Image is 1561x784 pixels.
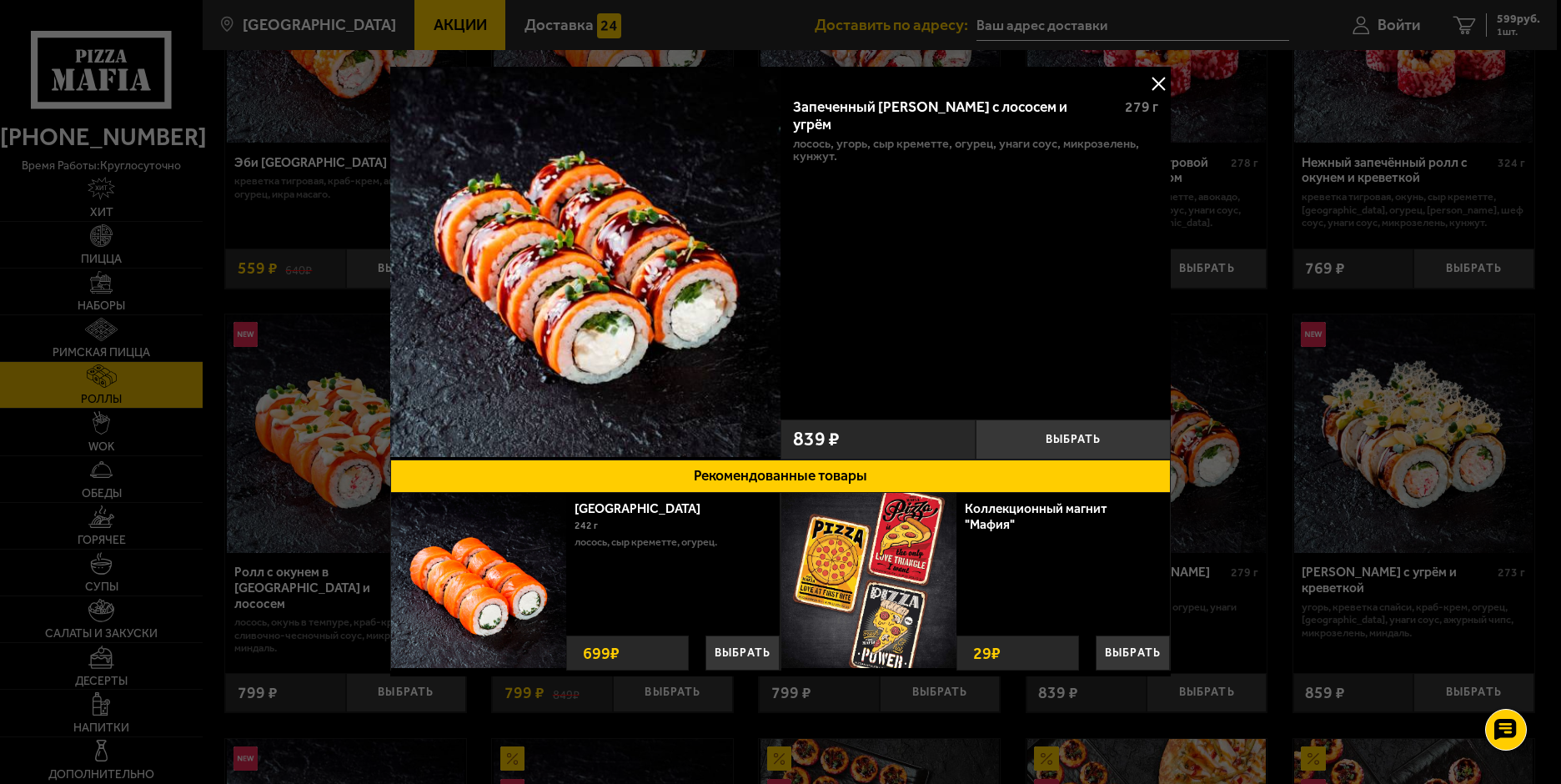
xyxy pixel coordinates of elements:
[705,636,780,671] button: Выбрать
[793,430,840,449] span: 839 ₽
[390,67,780,457] img: Запеченный ролл Гурмэ с лососем и угрём
[575,520,598,531] span: 242 г
[390,460,1171,493] button: Рекомендованные товары
[793,138,1159,163] p: лосось, угорь, Сыр креметте, огурец, унаги соус, микрозелень, кунжут.
[969,636,1005,670] strong: 29 ₽
[575,534,767,550] p: лосось, Сыр креметте, огурец.
[575,500,717,516] a: [GEOGRAPHIC_DATA]
[976,420,1171,460] button: Выбрать
[965,500,1107,532] a: Коллекционный магнит "Мафия"
[1096,636,1170,671] button: Выбрать
[793,98,1112,133] div: Запеченный [PERSON_NAME] с лососем и угрём
[1125,98,1158,115] span: 279 г
[579,636,624,670] strong: 699 ₽
[390,67,780,460] a: Запеченный ролл Гурмэ с лососем и угрём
